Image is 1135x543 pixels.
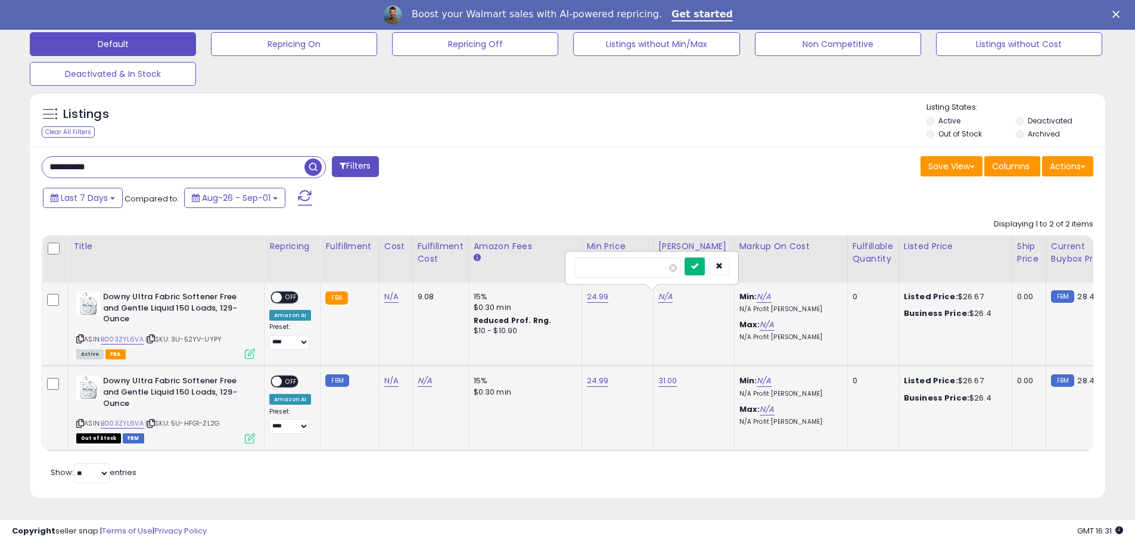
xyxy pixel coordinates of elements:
[102,525,153,536] a: Terms of Use
[1051,240,1112,265] div: Current Buybox Price
[587,291,609,303] a: 24.99
[1028,129,1060,139] label: Archived
[739,404,760,415] b: Max:
[474,387,573,398] div: $0.30 min
[73,240,259,253] div: Title
[269,310,311,321] div: Amazon AI
[921,156,982,176] button: Save View
[734,235,847,283] th: The percentage added to the cost of goods (COGS) that forms the calculator for Min & Max prices.
[282,293,301,303] span: OFF
[1077,291,1099,302] span: 28.48
[145,334,222,344] span: | SKU: 3U-52YV-UYPY
[51,467,136,478] span: Show: entries
[145,418,219,428] span: | SKU: 5U-HFG1-ZL2G
[739,418,838,426] p: N/A Profit [PERSON_NAME]
[418,240,464,265] div: Fulfillment Cost
[938,116,960,126] label: Active
[926,102,1105,113] p: Listing States:
[739,305,838,314] p: N/A Profit [PERSON_NAME]
[474,253,481,263] small: Amazon Fees.
[853,291,890,302] div: 0
[739,319,760,330] b: Max:
[76,376,255,442] div: ASIN:
[383,5,402,24] img: Profile image for Adrian
[904,308,1003,319] div: $26.4
[125,193,179,204] span: Compared to:
[76,376,100,399] img: 41f-CylF5oL._SL40_.jpg
[154,525,207,536] a: Privacy Policy
[103,291,248,328] b: Downy Ultra Fabric Softener Free and Gentle Liquid 150 Loads, 129-Ounce
[211,32,377,56] button: Repricing On
[739,240,842,253] div: Markup on Cost
[1017,376,1037,386] div: 0.00
[992,160,1030,172] span: Columns
[269,394,311,405] div: Amazon AI
[757,375,771,387] a: N/A
[853,240,894,265] div: Fulfillable Quantity
[938,129,982,139] label: Out of Stock
[1112,11,1124,18] div: Close
[418,291,459,302] div: 9.08
[1028,116,1072,126] label: Deactivated
[904,291,958,302] b: Listed Price:
[101,334,144,345] a: B003ZYL6VA
[184,188,285,208] button: Aug-26 - Sep-01
[474,376,573,386] div: 15%
[325,291,347,305] small: FBA
[76,291,100,315] img: 41f-CylF5oL._SL40_.jpg
[76,433,121,443] span: All listings that are currently out of stock and unavailable for purchase on Amazon
[904,393,1003,404] div: $26.4
[904,376,1003,386] div: $26.67
[1042,156,1093,176] button: Actions
[904,308,969,319] b: Business Price:
[76,349,104,359] span: All listings currently available for purchase on Amazon
[269,323,311,350] div: Preset:
[994,219,1093,230] div: Displaying 1 to 2 of 2 items
[42,126,95,138] div: Clear All Filters
[739,333,838,342] p: N/A Profit [PERSON_NAME]
[474,315,552,325] b: Reduced Prof. Rng.
[325,374,349,387] small: FBM
[658,291,673,303] a: N/A
[739,375,757,386] b: Min:
[418,375,432,387] a: N/A
[123,433,144,443] span: FBM
[474,240,577,253] div: Amazon Fees
[269,240,315,253] div: Repricing
[63,106,109,123] h5: Listings
[384,240,408,253] div: Cost
[984,156,1040,176] button: Columns
[1051,290,1074,303] small: FBM
[904,291,1003,302] div: $26.67
[1077,525,1123,536] span: 2025-09-9 16:31 GMT
[474,302,573,313] div: $0.30 min
[658,240,729,253] div: [PERSON_NAME]
[202,192,270,204] span: Aug-26 - Sep-01
[325,240,374,253] div: Fulfillment
[587,240,648,253] div: Min Price
[269,408,311,435] div: Preset:
[760,404,774,415] a: N/A
[1077,375,1099,386] span: 28.48
[43,188,123,208] button: Last 7 Days
[30,32,196,56] button: Default
[658,375,677,387] a: 31.00
[332,156,378,177] button: Filters
[105,349,126,359] span: FBA
[1017,291,1037,302] div: 0.00
[282,377,301,387] span: OFF
[755,32,921,56] button: Non Competitive
[587,375,609,387] a: 24.99
[904,392,969,404] b: Business Price:
[739,390,838,398] p: N/A Profit [PERSON_NAME]
[12,526,207,537] div: seller snap | |
[103,376,248,412] b: Downy Ultra Fabric Softener Free and Gentle Liquid 150 Loads, 129-Ounce
[76,291,255,358] div: ASIN:
[573,32,739,56] button: Listings without Min/Max
[61,192,108,204] span: Last 7 Days
[760,319,774,331] a: N/A
[1017,240,1041,265] div: Ship Price
[384,375,399,387] a: N/A
[936,32,1102,56] button: Listings without Cost
[853,376,890,386] div: 0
